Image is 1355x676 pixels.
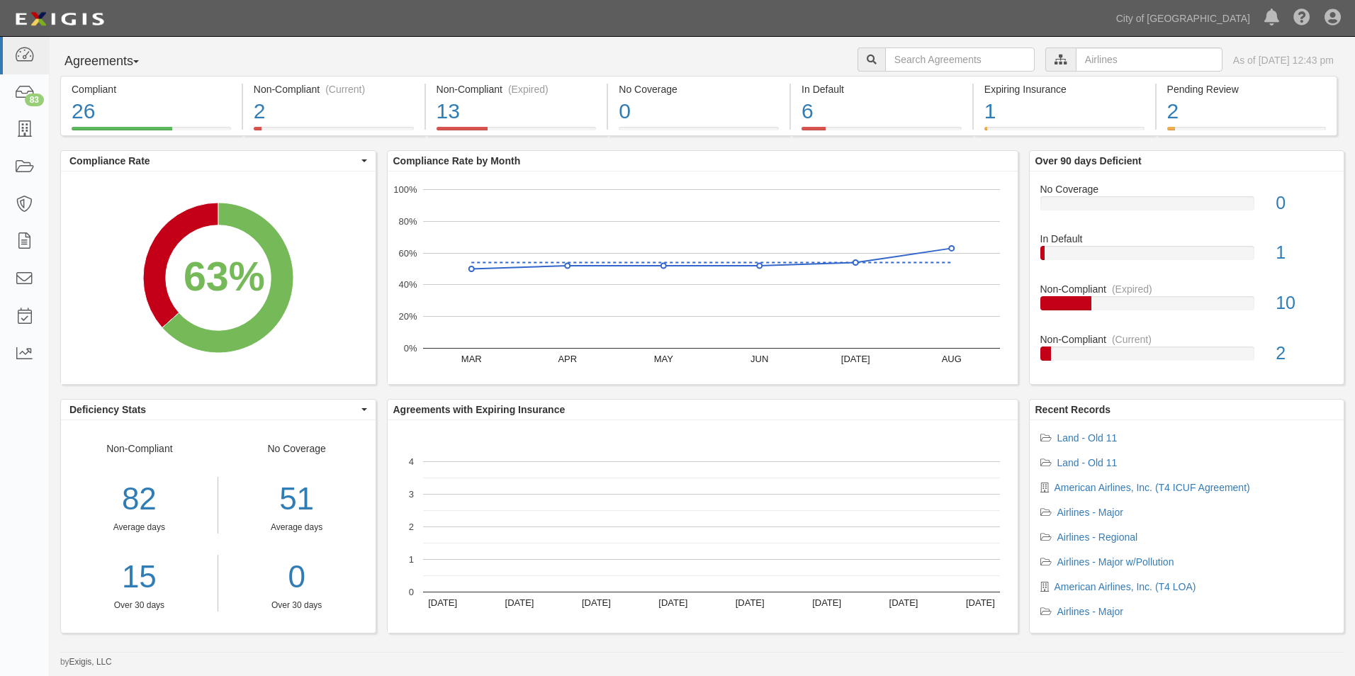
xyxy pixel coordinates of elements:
[254,96,414,127] div: 2
[408,587,413,597] text: 0
[1167,82,1327,96] div: Pending Review
[461,354,481,364] text: MAR
[1035,404,1111,415] b: Recent Records
[398,311,417,322] text: 20%
[61,555,218,599] a: 15
[72,82,231,96] div: Compliant
[1057,457,1118,468] a: Land - Old 11
[398,279,417,290] text: 40%
[403,343,417,354] text: 0%
[1265,341,1344,366] div: 2
[802,96,962,127] div: 6
[1233,53,1334,67] div: As of [DATE] 12:43 pm
[61,522,218,534] div: Average days
[1265,240,1344,266] div: 1
[408,489,413,500] text: 3
[60,127,242,138] a: Compliant26
[608,127,789,138] a: No Coverage0
[581,597,610,608] text: [DATE]
[60,656,112,668] small: by
[437,82,597,96] div: Non-Compliant (Expired)
[1057,531,1138,543] a: Airlines - Regional
[1030,182,1344,196] div: No Coverage
[69,154,358,168] span: Compliance Rate
[802,82,962,96] div: In Default
[1040,182,1334,232] a: No Coverage0
[25,94,44,106] div: 83
[1055,581,1196,592] a: American Airlines, Inc. (T4 LOA)
[791,127,972,138] a: In Default6
[1057,606,1123,617] a: Airlines - Major
[61,441,218,612] div: Non-Compliant
[254,82,414,96] div: Non-Compliant (Current)
[229,555,365,599] div: 0
[750,354,768,364] text: JUN
[941,354,961,364] text: AUG
[1265,191,1344,216] div: 0
[1076,47,1222,72] input: Airlines
[72,96,231,127] div: 26
[428,597,457,608] text: [DATE]
[1030,282,1344,296] div: Non-Compliant
[61,151,376,171] button: Compliance Rate
[840,354,870,364] text: [DATE]
[393,155,521,167] b: Compliance Rate by Month
[1167,96,1327,127] div: 2
[325,82,365,96] div: (Current)
[229,477,365,522] div: 51
[505,597,534,608] text: [DATE]
[437,96,597,127] div: 13
[889,597,918,608] text: [DATE]
[619,96,779,127] div: 0
[61,171,376,384] svg: A chart.
[69,657,112,667] a: Exigis, LLC
[1030,232,1344,246] div: In Default
[1055,482,1250,493] a: American Airlines, Inc. (T4 ICUF Agreement)
[1109,4,1257,33] a: City of [GEOGRAPHIC_DATA]
[1040,282,1334,332] a: Non-Compliant(Expired)10
[1293,10,1310,27] i: Help Center - Complianz
[388,420,1018,633] svg: A chart.
[426,127,607,138] a: Non-Compliant(Expired)13
[229,599,365,612] div: Over 30 days
[243,127,425,138] a: Non-Compliant(Current)2
[388,171,1018,384] svg: A chart.
[812,597,841,608] text: [DATE]
[1057,432,1118,444] a: Land - Old 11
[1265,291,1344,316] div: 10
[393,404,566,415] b: Agreements with Expiring Insurance
[1112,332,1152,347] div: (Current)
[398,247,417,258] text: 60%
[229,522,365,534] div: Average days
[1057,556,1174,568] a: Airlines - Major w/Pollution
[184,248,265,306] div: 63%
[218,441,376,612] div: No Coverage
[1035,155,1142,167] b: Over 90 days Deficient
[653,354,673,364] text: MAY
[408,456,413,467] text: 4
[508,82,549,96] div: (Expired)
[619,82,779,96] div: No Coverage
[61,400,376,419] button: Deficiency Stats
[984,82,1145,96] div: Expiring Insurance
[1157,127,1338,138] a: Pending Review2
[1112,282,1152,296] div: (Expired)
[1030,332,1344,347] div: Non-Compliant
[61,599,218,612] div: Over 30 days
[558,354,577,364] text: APR
[11,6,108,32] img: logo-5460c22ac91f19d4615b14bd174203de0afe785f0fc80cf4dbbc73dc1793850b.png
[408,554,413,565] text: 1
[69,402,358,417] span: Deficiency Stats
[1040,332,1334,372] a: Non-Compliant(Current)2
[1040,232,1334,282] a: In Default1
[398,216,417,227] text: 80%
[1057,507,1123,518] a: Airlines - Major
[658,597,687,608] text: [DATE]
[393,184,417,195] text: 100%
[885,47,1035,72] input: Search Agreements
[984,96,1145,127] div: 1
